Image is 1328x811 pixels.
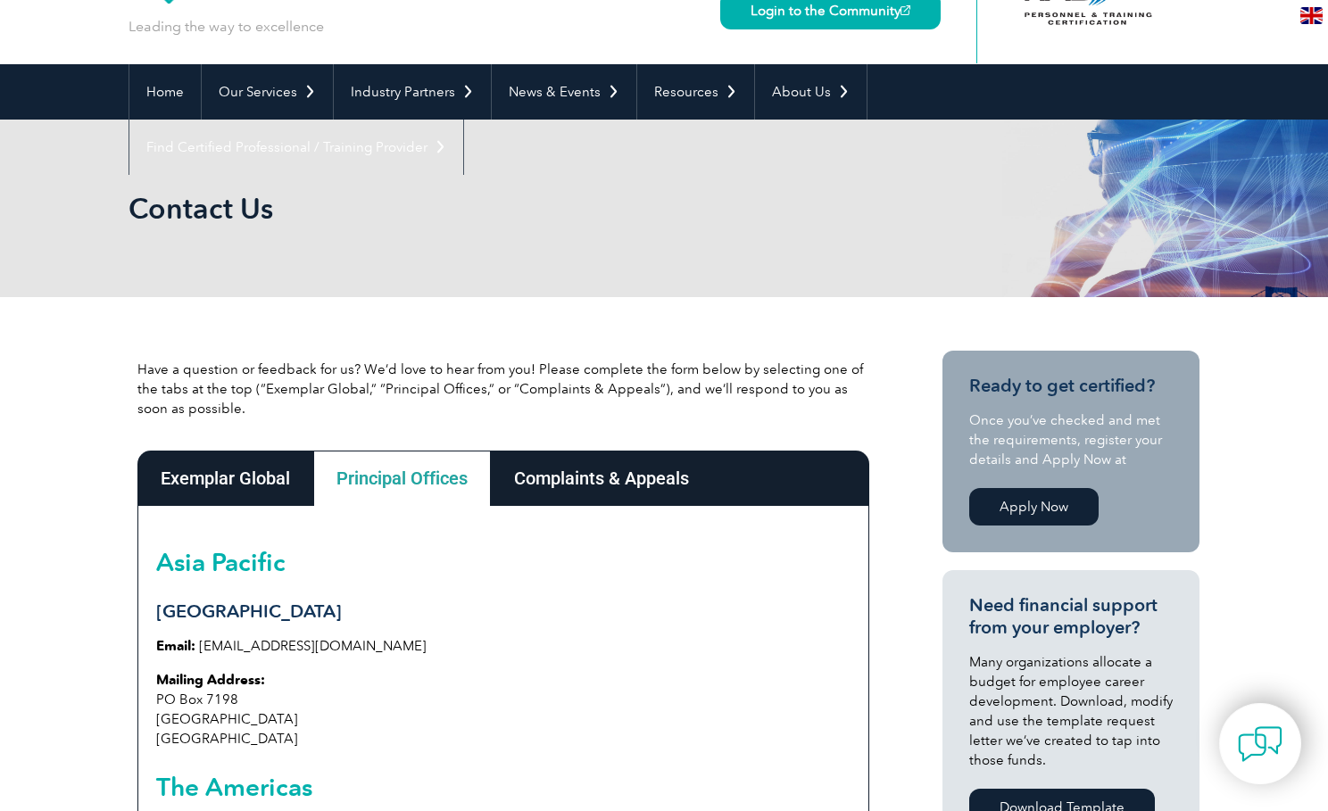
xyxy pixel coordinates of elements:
img: open_square.png [901,5,910,15]
strong: Mailing Address: [156,672,265,688]
img: contact-chat.png [1238,722,1282,766]
p: Once you’ve checked and met the requirements, register your details and Apply Now at [969,410,1173,469]
a: [EMAIL_ADDRESS][DOMAIN_NAME] [199,638,427,654]
h3: [GEOGRAPHIC_DATA] [156,600,851,623]
a: Industry Partners [334,64,491,120]
a: Resources [637,64,754,120]
a: About Us [755,64,867,120]
div: Principal Offices [313,451,491,506]
div: Exemplar Global [137,451,313,506]
a: Find Certified Professional / Training Provider [129,120,463,175]
strong: Email: [156,638,195,654]
h3: Ready to get certified? [969,375,1173,397]
a: Apply Now [969,488,1099,525]
a: News & Events [492,64,636,120]
p: PO Box 7198 [GEOGRAPHIC_DATA] [GEOGRAPHIC_DATA] [156,670,851,749]
p: Have a question or feedback for us? We’d love to hear from you! Please complete the form below by... [137,360,869,418]
a: Our Services [202,64,333,120]
h2: Asia Pacific [156,548,851,576]
p: Leading the way to excellence [129,17,324,37]
div: Complaints & Appeals [491,451,712,506]
img: en [1300,7,1323,24]
h2: The Americas [156,773,851,801]
p: Many organizations allocate a budget for employee career development. Download, modify and use th... [969,652,1173,770]
h1: Contact Us [129,191,814,226]
a: Home [129,64,201,120]
h3: Need financial support from your employer? [969,594,1173,639]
